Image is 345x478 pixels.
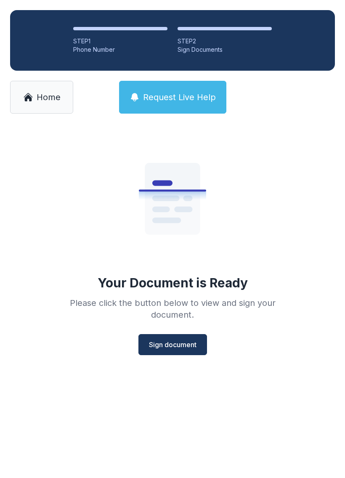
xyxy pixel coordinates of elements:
span: Request Live Help [143,91,216,103]
span: Sign document [149,340,196,350]
div: Phone Number [73,45,167,54]
div: STEP 2 [178,37,272,45]
div: Please click the button below to view and sign your document. [51,297,294,321]
div: Your Document is Ready [98,275,248,290]
div: STEP 1 [73,37,167,45]
span: Home [37,91,61,103]
div: Sign Documents [178,45,272,54]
